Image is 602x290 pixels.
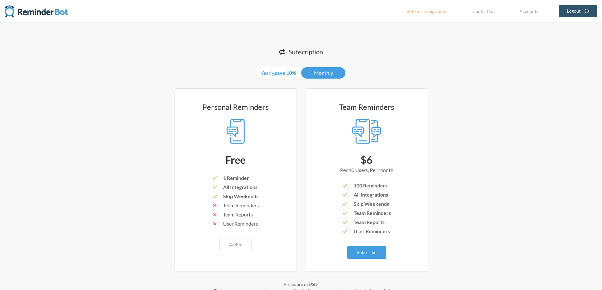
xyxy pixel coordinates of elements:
span: Skip Weekends [223,193,258,199]
h3: Team Reminders [319,102,415,112]
span: Team Reports [223,211,253,217]
span: 1 Reminder [223,175,249,181]
span: All Integrations [223,184,258,190]
a: Yearly,save 10% [256,67,301,79]
div: Per 10 Users, Per Month [319,166,415,174]
span: User Reminders [223,221,258,227]
img: Reminder Bot [5,5,68,17]
span: Team Reports [354,219,385,225]
a: Monthly [301,67,346,79]
span: Skip Weekends [354,201,389,207]
span: Team Reminders [223,202,259,208]
button: Subscribe [347,246,386,259]
div: Free [187,153,284,167]
a: Vote for Integrations [398,5,455,17]
span: Team Reminders [354,210,391,216]
div: $6 [319,153,415,167]
span: All Integrations [354,192,388,198]
button: Active [219,239,252,251]
a: Accounts [512,5,546,17]
span: 100 Reminders [354,182,387,188]
a: Logout [559,5,598,17]
span: User Reminders [354,228,390,234]
a: Contact Us [465,5,502,17]
strong: save 10% [275,70,296,76]
h3: Personal Reminders [187,102,284,112]
h1: Subscription [175,47,428,56]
